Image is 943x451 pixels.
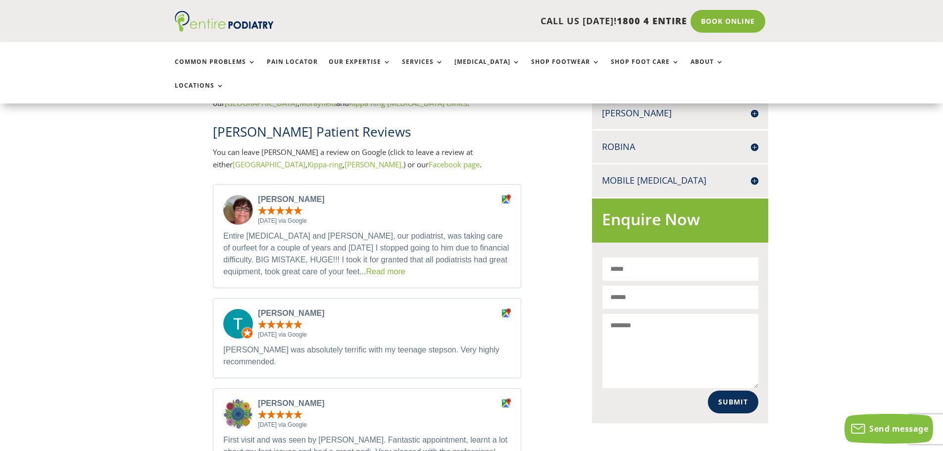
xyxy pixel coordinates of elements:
a: Our Expertise [329,58,391,80]
button: Send message [844,414,933,444]
a: Facebook page [429,159,480,169]
a: Locations [175,82,224,103]
a: [GEOGRAPHIC_DATA] [233,159,305,169]
img: logo (1) [175,11,274,32]
span: 1800 4 ENTIRE [617,15,687,27]
span: Send message [869,423,928,434]
a: About [691,58,724,80]
a: Services [402,58,444,80]
a: [PERSON_NAME], [345,159,403,169]
a: Entire Podiatry [175,24,274,34]
h2: [PERSON_NAME] Patient Reviews [213,123,521,146]
h4: [PERSON_NAME] [602,107,758,119]
span: Rated 5 [258,206,302,215]
button: Submit [708,391,758,413]
a: Common Problems [175,58,256,80]
a: Kippa-ring [307,159,343,169]
a: Shop Foot Care [611,58,680,80]
span: Rated 5 [258,320,302,329]
h2: Enquire Now [602,208,758,236]
p: Entire [MEDICAL_DATA] and [PERSON_NAME], our podiatrist, was taking care of ourfeet for a couple ... [223,230,510,278]
span: Rated 5 [258,410,302,419]
a: Pain Locator [267,58,318,80]
p: CALL US [DATE]! [312,15,687,28]
a: [MEDICAL_DATA] [454,58,520,80]
h4: Robina [602,141,758,153]
h3: [PERSON_NAME] [258,308,496,319]
a: Book Online [691,10,765,33]
a: Shop Footwear [531,58,600,80]
span: [DATE] via Google [258,331,510,339]
span: [DATE] via Google [258,421,510,429]
span: [DATE] via Google [258,217,510,225]
a: Read more [366,267,405,276]
p: You can leave [PERSON_NAME] a review on Google (click to leave a review at either , , ) or our . [213,146,521,171]
h3: [PERSON_NAME] [258,195,496,205]
h4: Mobile [MEDICAL_DATA] [602,174,758,187]
p: [PERSON_NAME] was absolutely terrific with my teenage stepson. Very highly recommended. [223,344,510,368]
h3: [PERSON_NAME] [258,399,496,409]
